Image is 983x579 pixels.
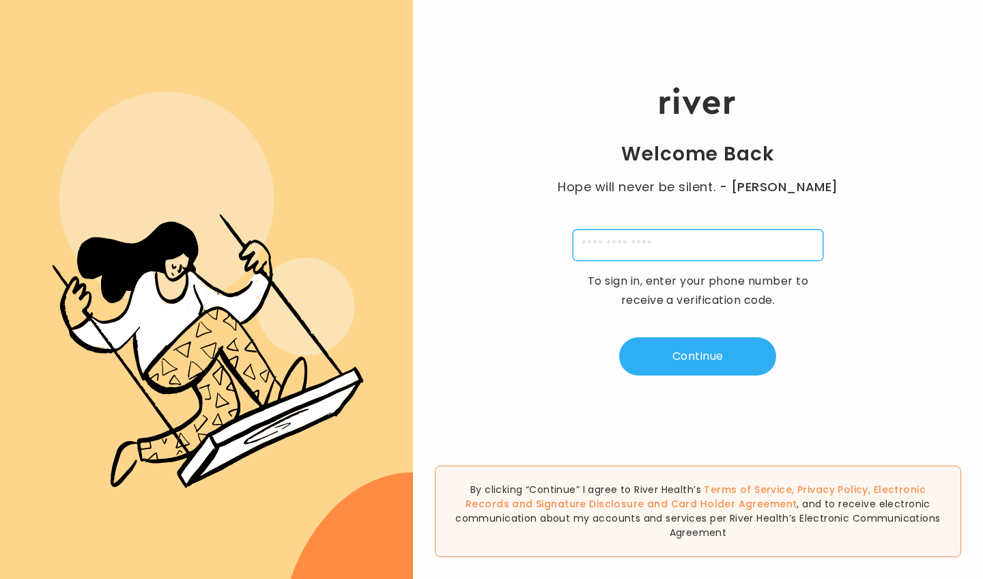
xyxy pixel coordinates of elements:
a: Privacy Policy [797,483,868,496]
span: - [PERSON_NAME] [720,178,838,197]
h1: Welcome Back [621,142,774,167]
p: To sign in, enter your phone number to receive a verification code. [578,272,817,310]
a: Electronic Records and Signature Disclosure [466,483,926,511]
div: By clicking “Continue” I agree to River Health’s [435,466,961,557]
p: Hope will never be silent. [544,178,851,197]
span: , and to receive electronic communication about my accounts and services per River Health’s Elect... [455,497,940,539]
a: Card Holder Agreement [671,497,797,511]
button: Continue [619,337,776,376]
a: Terms of Service [704,483,792,496]
span: , , and [466,483,926,511]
